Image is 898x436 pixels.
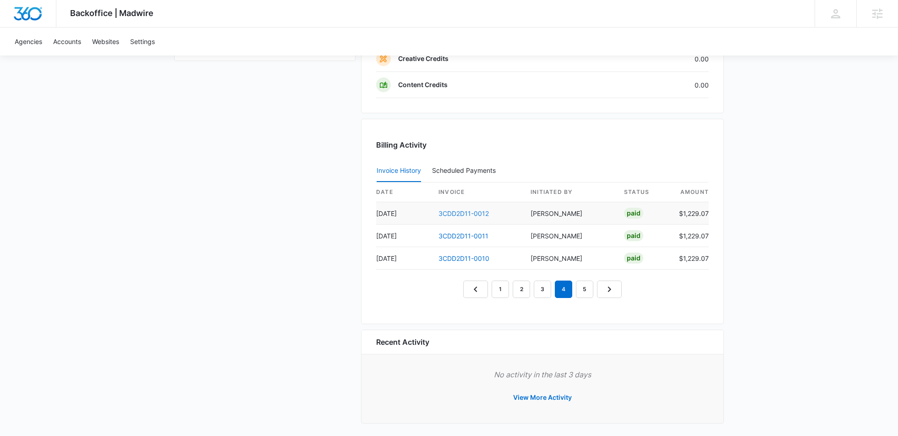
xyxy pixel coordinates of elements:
th: invoice [431,182,523,202]
div: Paid [624,253,643,264]
a: Accounts [48,28,87,55]
td: [PERSON_NAME] [523,202,617,225]
td: [PERSON_NAME] [523,247,617,270]
th: date [376,182,431,202]
a: 3CDD2D11-0010 [438,254,489,262]
span: Backoffice | Madwire [70,8,153,18]
a: Page 1 [492,281,509,298]
td: 0.00 [612,46,709,72]
p: No activity in the last 3 days [376,369,709,380]
a: Next Page [597,281,622,298]
td: [DATE] [376,225,431,247]
td: [DATE] [376,202,431,225]
td: 0.00 [612,72,709,98]
a: Page 2 [513,281,530,298]
a: Page 3 [534,281,551,298]
th: amount [672,182,709,202]
div: Scheduled Payments [432,167,499,174]
a: Settings [125,28,160,55]
a: Page 5 [576,281,593,298]
td: [DATE] [376,247,431,270]
div: Paid [624,208,643,219]
td: [PERSON_NAME] [523,225,617,247]
th: Initiated By [523,182,617,202]
a: 3CDD2D11-0011 [438,232,488,240]
h6: Recent Activity [376,337,429,348]
a: Previous Page [463,281,488,298]
button: Invoice History [377,160,421,182]
p: Creative Credits [398,54,449,63]
th: status [617,182,672,202]
a: 3CDD2D11-0012 [438,210,489,217]
td: $1,229.07 [672,247,709,270]
button: View More Activity [504,386,581,408]
a: Agencies [9,28,48,55]
div: Paid [624,230,643,241]
a: Websites [87,28,125,55]
nav: Pagination [463,281,622,298]
p: Content Credits [398,80,448,89]
td: $1,229.07 [672,225,709,247]
td: $1,229.07 [672,202,709,225]
h3: Billing Activity [376,139,709,150]
em: 4 [555,281,572,298]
